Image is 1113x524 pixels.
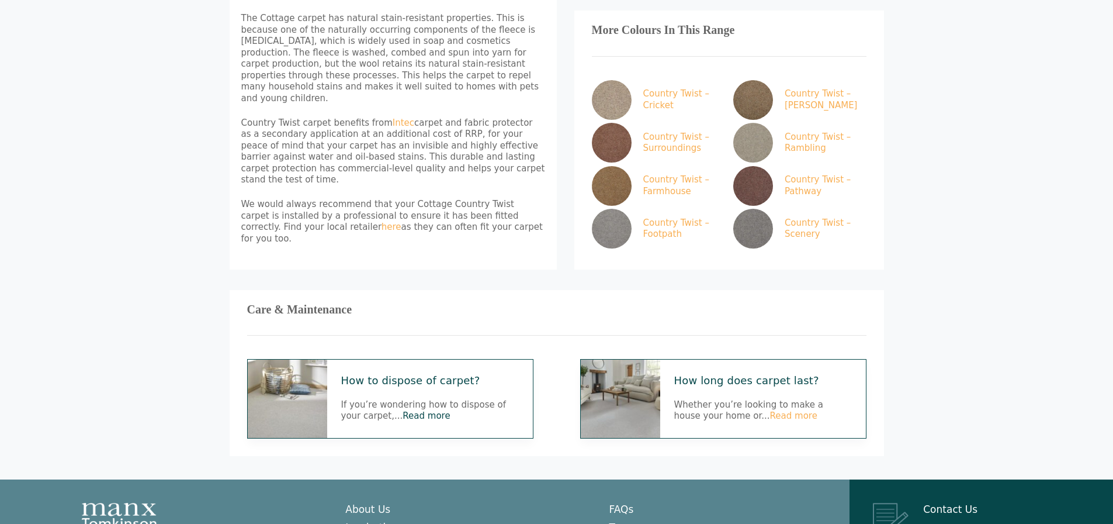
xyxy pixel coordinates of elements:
a: Contact Us [923,504,977,515]
img: Country Twist - Cricket [592,80,632,120]
a: Country Twist – Surroundings [592,123,720,163]
a: How long does carpet last? [674,374,852,387]
a: Country Twist – Cricket [592,80,720,120]
a: Country Twist – [PERSON_NAME] [733,80,862,120]
div: If you’re wondering how to dispose of your carpet,... [341,374,519,422]
img: Craven Bracken [733,80,773,120]
span: The Cottage carpet has natural stain-resistant properties. This is because one of the naturally o... [241,13,539,104]
a: FAQs [609,504,634,515]
h3: Care & Maintenance [247,308,866,312]
a: Country Twist – Scenery [733,209,862,249]
span: We would always recommend that your Cottage Country Twist carpet is installed by a professional t... [241,199,543,244]
a: About Us [345,504,390,515]
a: Country Twist – Footpath [592,209,720,249]
h3: More Colours In This Range [592,28,866,33]
a: Country Twist – Farmhouse [592,166,720,206]
a: Read more [403,411,450,421]
a: Read more [770,411,817,421]
p: Country Twist carpet benefits from carpet and fabric protector as a secondary application at an a... [241,118,545,186]
a: How to dispose of carpet? [341,374,519,387]
a: Intec [393,118,414,128]
div: Whether you’re looking to make a house your home or... [674,374,852,422]
a: here [382,222,401,232]
a: Country Twist – Pathway [733,166,862,206]
a: Country Twist – Rambling [733,123,862,163]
